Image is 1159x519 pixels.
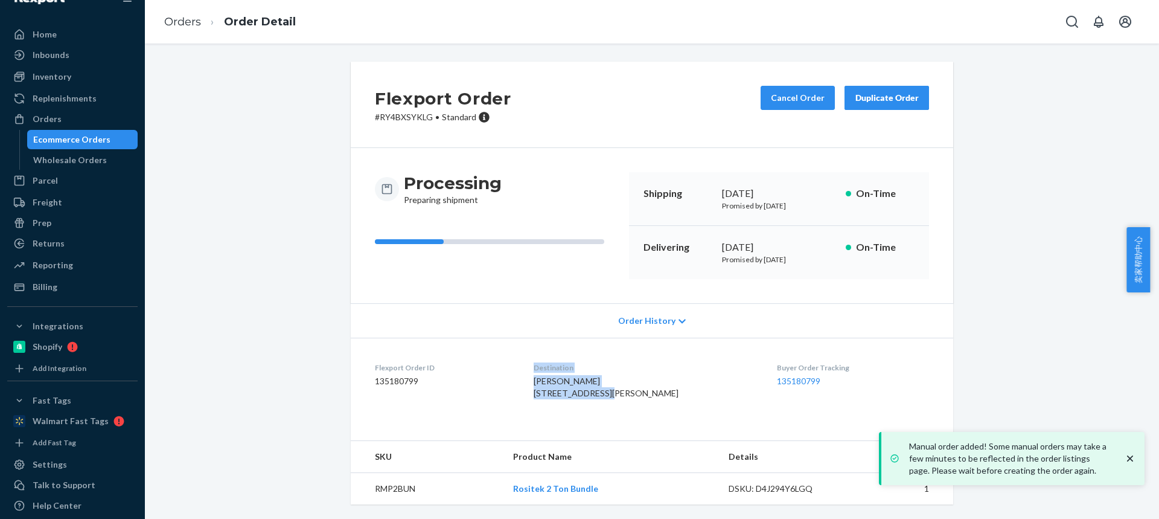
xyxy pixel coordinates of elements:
a: Add Fast Tag [7,436,138,450]
dt: Flexport Order ID [375,363,514,373]
a: Home [7,25,138,44]
div: Add Fast Tag [33,437,76,448]
div: Inbounds [33,49,69,61]
div: Talk to Support [33,479,95,491]
button: Open Search Box [1060,10,1084,34]
span: [PERSON_NAME] [STREET_ADDRESS][PERSON_NAME] [534,376,678,398]
a: Prep [7,213,138,233]
div: Ecommerce Orders [33,134,110,146]
p: Shipping [643,187,712,201]
p: Promised by [DATE] [722,254,836,265]
button: Integrations [7,317,138,336]
div: Fast Tags [33,395,71,407]
a: Returns [7,234,138,253]
div: Shopify [33,341,62,353]
svg: close toast [1124,453,1136,465]
h2: Flexport Order [375,86,511,111]
div: Duplicate Order [855,92,919,104]
ol: breadcrumbs [155,4,305,40]
a: Rositek 2 Ton Bundle [513,483,598,494]
div: Prep [33,217,51,229]
a: Talk to Support [7,475,138,495]
div: Reporting [33,259,73,271]
dt: Buyer Order Tracking [777,363,929,373]
div: Replenishments [33,92,97,105]
p: On-Time [856,187,915,201]
th: Qty [851,441,953,473]
span: • [435,112,439,122]
a: 135180799 [777,376,820,386]
div: Billing [33,281,57,293]
div: Walmart Fast Tags [33,415,109,427]
a: Freight [7,193,138,212]
a: Add Integration [7,361,138,376]
div: Inventory [33,71,71,83]
th: Product Name [503,441,718,473]
a: Inbounds [7,45,138,65]
div: [DATE] [722,240,836,254]
div: Home [33,28,57,40]
th: SKU [351,441,503,473]
a: Replenishments [7,89,138,108]
p: Manual order added! Some manual orders may take a few minutes to be reflected in the order listin... [909,440,1112,477]
div: Settings [33,459,67,471]
p: Delivering [643,240,712,254]
a: Order Detail [224,15,296,28]
dd: 135180799 [375,375,514,387]
a: Help Center [7,496,138,515]
div: [DATE] [722,187,836,201]
a: Shopify [7,337,138,356]
button: Open account menu [1113,10,1137,34]
span: Standard [442,112,476,122]
div: Orders [33,113,62,125]
span: Order History [618,315,675,327]
h3: Processing [404,172,502,194]
button: Fast Tags [7,391,138,410]
div: Add Integration [33,363,86,373]
a: Reporting [7,256,138,275]
td: RMP2BUN [351,473,503,505]
div: Returns [33,237,65,250]
a: Orders [7,109,138,129]
a: Parcel [7,171,138,190]
dt: Destination [534,363,758,373]
a: Orders [164,15,201,28]
div: Integrations [33,320,83,332]
div: Help Center [33,500,81,512]
td: 1 [851,473,953,505]
div: Freight [33,196,62,208]
button: Cancel Order [761,86,835,110]
a: Walmart Fast Tags [7,411,138,431]
button: Open notifications [1087,10,1111,34]
div: Wholesale Orders [33,154,107,166]
a: Wholesale Orders [27,150,138,170]
div: Parcel [33,175,58,187]
a: Inventory [7,67,138,86]
button: Duplicate Order [845,86,929,110]
a: Settings [7,455,138,474]
button: 卖家帮助中心 [1126,227,1150,292]
div: DSKU: D4J294Y6LGQ [729,483,842,495]
a: Billing [7,277,138,297]
p: # RY4BXSYKLG [375,111,511,123]
p: Promised by [DATE] [722,201,836,211]
th: Details [719,441,852,473]
div: Preparing shipment [404,172,502,206]
p: On-Time [856,240,915,254]
a: Ecommerce Orders [27,130,138,149]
